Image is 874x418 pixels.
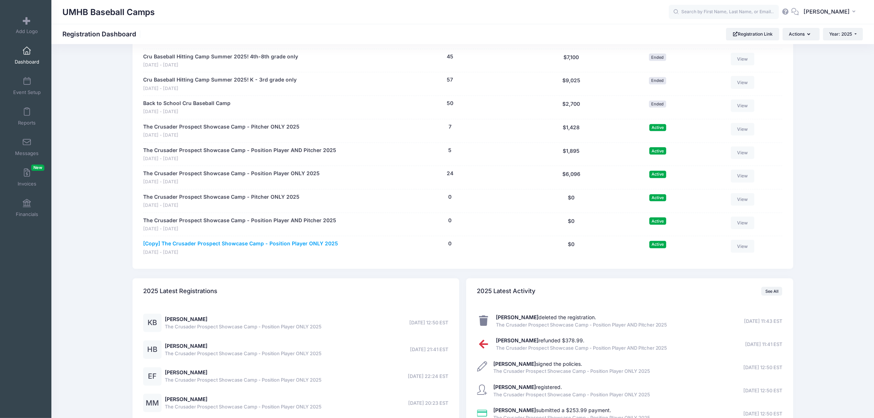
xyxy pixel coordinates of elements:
[18,181,36,187] span: Invoices
[449,123,451,131] button: 7
[731,217,754,229] a: View
[649,194,666,201] span: Active
[761,287,782,296] a: See All
[448,240,451,248] button: 0
[165,396,208,402] a: [PERSON_NAME]
[143,314,162,332] div: KB
[143,108,231,115] span: [DATE] - [DATE]
[527,240,616,256] div: $0
[409,400,449,407] span: [DATE] 20:23 EST
[745,341,782,348] span: [DATE] 11:41 EST
[13,89,41,96] span: Event Setup
[649,77,666,84] span: Ended
[18,120,36,126] span: Reports
[527,53,616,69] div: $7,100
[448,217,451,224] button: 0
[804,8,850,16] span: [PERSON_NAME]
[496,314,596,320] a: [PERSON_NAME]deleted the registration.
[496,337,538,343] strong: [PERSON_NAME]
[143,170,320,177] a: The Crusader Prospect Showcase Camp - Position Player ONLY 2025
[143,320,162,326] a: KB
[408,373,449,380] span: [DATE] 22:24 EST
[527,170,616,185] div: $6,096
[649,54,666,61] span: Ended
[731,170,754,182] a: View
[165,369,208,375] a: [PERSON_NAME]
[649,124,666,131] span: Active
[496,345,667,352] span: The Crusader Prospect Showcase Camp - Position Player AND Pitcher 2025
[143,123,300,131] a: The Crusader Prospect Showcase Camp - Pitcher ONLY 2025
[447,100,453,107] button: 50
[799,4,863,21] button: [PERSON_NAME]
[496,314,538,320] strong: [PERSON_NAME]
[143,100,231,107] a: Back to School Cru Baseball Camp
[31,165,44,171] span: New
[410,319,449,327] span: [DATE] 12:50 EST
[10,43,44,68] a: Dashboard
[143,155,336,162] span: [DATE] - [DATE]
[447,53,453,61] button: 45
[731,147,754,159] a: View
[496,321,667,329] span: The Crusader Prospect Showcase Camp - Position Player AND Pitcher 2025
[731,53,754,65] a: View
[143,53,298,61] a: Cru Baseball Hitting Camp Summer 2025! 4th-8th grade only
[15,150,39,156] span: Messages
[165,376,322,384] span: The Crusader Prospect Showcase Camp - Position Player ONLY 2025
[165,403,322,411] span: The Crusader Prospect Showcase Camp - Position Player ONLY 2025
[165,316,208,322] a: [PERSON_NAME]
[649,171,666,178] span: Active
[493,391,650,399] span: The Crusader Prospect Showcase Camp - Position Player ONLY 2025
[143,347,162,353] a: HB
[143,217,336,224] a: The Crusader Prospect Showcase Camp - Position Player AND Pitcher 2025
[669,5,779,19] input: Search by First Name, Last Name, or Email...
[165,323,322,331] span: The Crusader Prospect Showcase Camp - Position Player ONLY 2025
[62,30,142,38] h1: Registration Dashboard
[165,350,322,357] span: The Crusader Prospect Showcase Camp - Position Player ONLY 2025
[496,337,584,343] a: [PERSON_NAME]refunded $378.99.
[649,147,666,154] span: Active
[10,12,44,38] a: Add Logo
[493,407,611,413] a: [PERSON_NAME]submitted a $253.99 payment.
[143,62,298,69] span: [DATE] - [DATE]
[143,132,300,139] span: [DATE] - [DATE]
[823,28,863,40] button: Year: 2025
[493,407,536,413] strong: [PERSON_NAME]
[62,4,155,21] h1: UMHB Baseball Camps
[726,28,779,40] a: Registration Link
[165,343,208,349] a: [PERSON_NAME]
[143,240,338,248] a: [Copy] The Crusader Prospect Showcase Camp - Position Player ONLY 2025
[143,367,162,386] div: EF
[731,100,754,112] a: View
[143,226,336,233] span: [DATE] - [DATE]
[743,364,782,371] span: [DATE] 12:50 EST
[649,241,666,248] span: Active
[143,202,300,209] span: [DATE] - [DATE]
[731,193,754,206] a: View
[143,85,297,92] span: [DATE] - [DATE]
[143,193,300,201] a: The Crusader Prospect Showcase Camp - Pitcher ONLY 2025
[143,147,336,154] a: The Crusader Prospect Showcase Camp - Position Player AND Pitcher 2025
[143,400,162,407] a: MM
[143,340,162,359] div: HB
[477,281,536,302] h4: 2025 Latest Activity
[143,76,297,84] a: Cru Baseball Hitting Camp Summer 2025! K - 3rd grade only
[447,76,453,84] button: 57
[10,73,44,99] a: Event Setup
[10,104,44,129] a: Reports
[493,361,536,367] strong: [PERSON_NAME]
[743,410,782,418] span: [DATE] 12:50 EST
[448,193,451,201] button: 0
[527,147,616,162] div: $1,895
[527,100,616,115] div: $2,700
[743,387,782,394] span: [DATE] 12:50 EST
[527,217,616,233] div: $0
[143,374,162,380] a: EF
[649,101,666,108] span: Ended
[16,211,38,217] span: Financials
[16,28,38,35] span: Add Logo
[527,123,616,139] div: $1,428
[493,384,562,390] a: [PERSON_NAME]registered.
[493,384,536,390] strong: [PERSON_NAME]
[410,346,449,353] span: [DATE] 21:41 EST
[10,195,44,221] a: Financials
